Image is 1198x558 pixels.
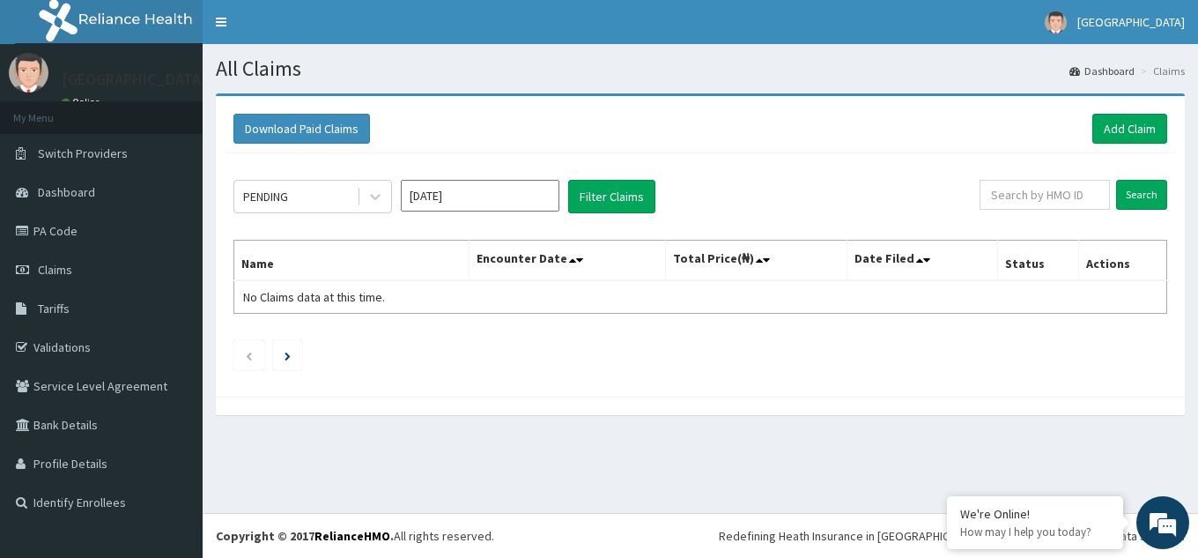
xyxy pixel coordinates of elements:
[568,180,655,213] button: Filter Claims
[243,289,385,305] span: No Claims data at this time.
[1069,63,1135,78] a: Dashboard
[960,506,1110,522] div: We're Online!
[9,53,48,93] img: User Image
[1079,241,1167,281] th: Actions
[980,180,1110,210] input: Search by HMO ID
[62,71,207,87] p: [GEOGRAPHIC_DATA]
[469,241,665,281] th: Encounter Date
[38,301,70,316] span: Tariffs
[401,180,559,212] input: Select Month and Year
[998,241,1079,281] th: Status
[285,347,291,363] a: Next page
[847,241,998,281] th: Date Filed
[216,57,1185,80] h1: All Claims
[233,114,370,144] button: Download Paid Claims
[38,184,95,200] span: Dashboard
[719,527,1185,545] div: Redefining Heath Insurance in [GEOGRAPHIC_DATA] using Telemedicine and Data Science!
[38,145,128,161] span: Switch Providers
[1077,14,1185,30] span: [GEOGRAPHIC_DATA]
[245,347,253,363] a: Previous page
[62,96,104,108] a: Online
[1045,11,1067,33] img: User Image
[1136,63,1185,78] li: Claims
[960,525,1110,539] p: How may I help you today?
[243,188,288,205] div: PENDING
[665,241,847,281] th: Total Price(₦)
[203,513,1198,558] footer: All rights reserved.
[234,241,470,281] th: Name
[38,262,72,278] span: Claims
[216,528,394,544] strong: Copyright © 2017 .
[314,528,390,544] a: RelianceHMO
[1116,180,1167,210] input: Search
[1092,114,1167,144] a: Add Claim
